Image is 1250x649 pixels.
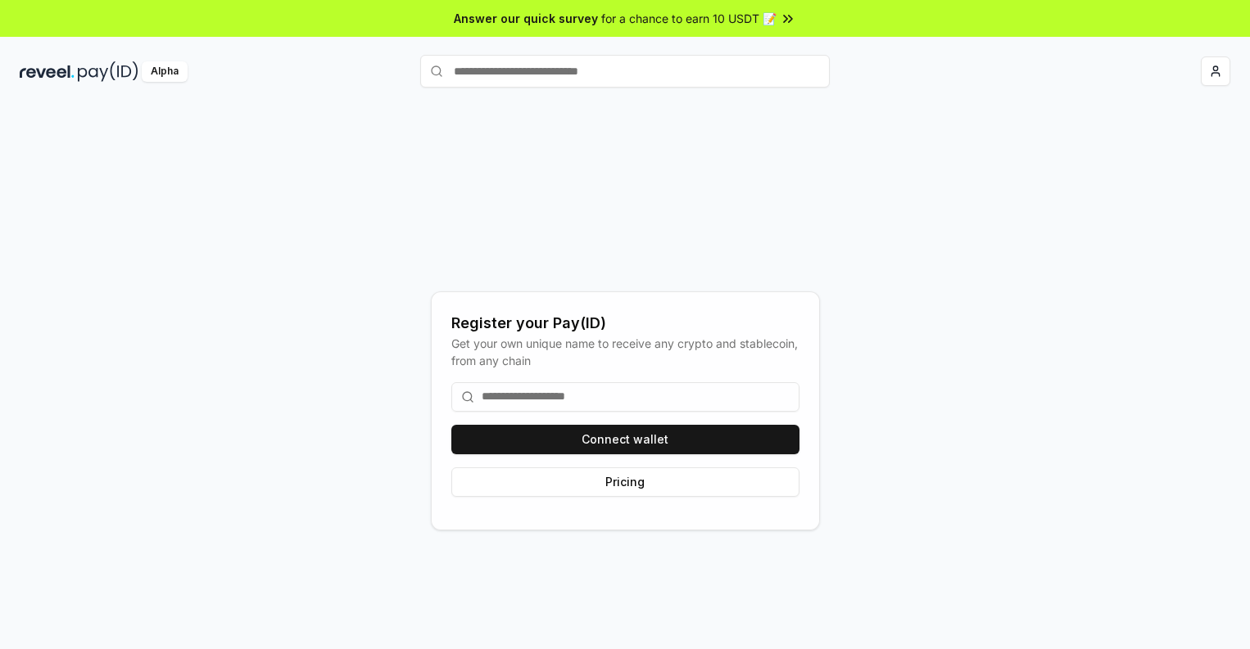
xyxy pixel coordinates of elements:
div: Register your Pay(ID) [451,312,799,335]
span: for a chance to earn 10 USDT 📝 [601,10,777,27]
div: Alpha [142,61,188,82]
div: Get your own unique name to receive any crypto and stablecoin, from any chain [451,335,799,369]
button: Connect wallet [451,425,799,454]
img: reveel_dark [20,61,75,82]
img: pay_id [78,61,138,82]
button: Pricing [451,467,799,497]
span: Answer our quick survey [454,10,598,27]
